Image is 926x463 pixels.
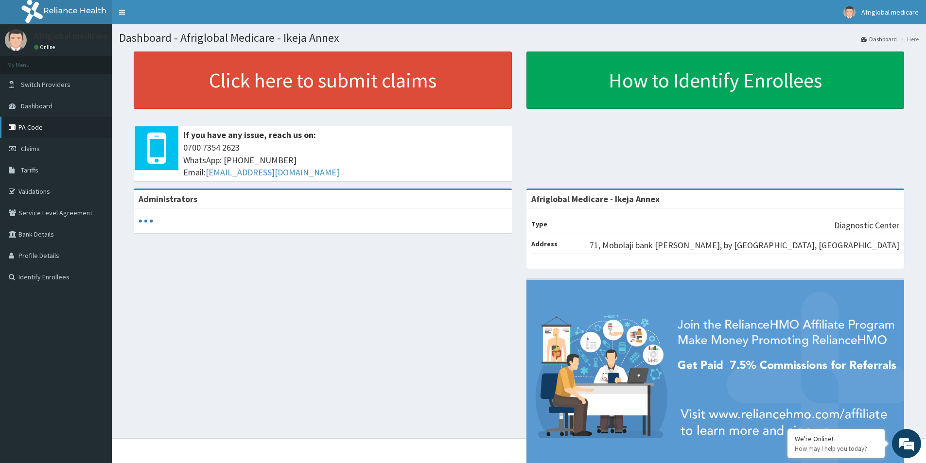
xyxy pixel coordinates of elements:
a: How to Identify Enrollees [526,51,905,109]
b: Administrators [139,193,197,205]
p: Diagnostic Center [834,219,899,232]
li: Here [898,35,919,43]
span: Switch Providers [21,80,70,89]
a: Click here to submit claims [134,51,512,109]
img: User Image [843,6,856,18]
strong: Afriglobal Medicare - Ikeja Annex [531,193,660,205]
b: Address [531,240,558,248]
a: Online [34,44,57,51]
span: Tariffs [21,166,38,174]
span: Dashboard [21,102,52,110]
img: User Image [5,29,27,51]
span: Claims [21,144,40,153]
span: Afriglobal medicare [861,8,919,17]
b: Type [531,220,547,228]
p: Afriglobal medicare [34,32,108,40]
svg: audio-loading [139,214,153,228]
p: How may I help you today? [795,445,877,453]
b: If you have any issue, reach us on: [183,129,316,140]
a: [EMAIL_ADDRESS][DOMAIN_NAME] [206,167,339,178]
a: Dashboard [861,35,897,43]
p: 71, Mobolaji bank [PERSON_NAME], by [GEOGRAPHIC_DATA], [GEOGRAPHIC_DATA] [590,239,899,252]
div: We're Online! [795,434,877,443]
h1: Dashboard - Afriglobal Medicare - Ikeja Annex [119,32,919,44]
span: 0700 7354 2623 WhatsApp: [PHONE_NUMBER] Email: [183,141,507,179]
